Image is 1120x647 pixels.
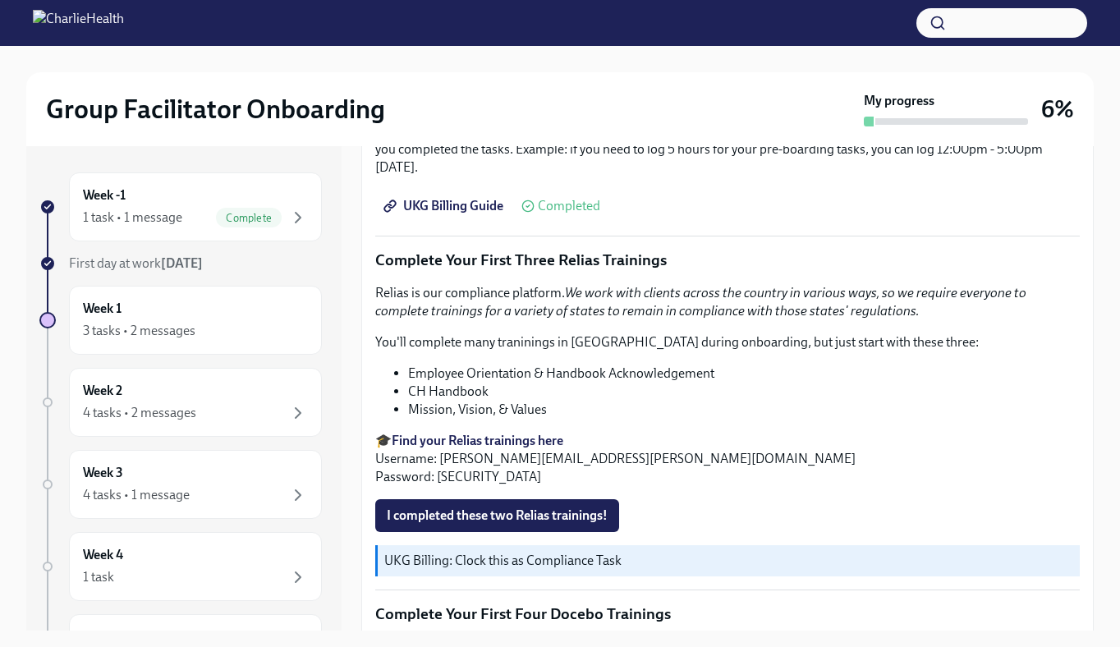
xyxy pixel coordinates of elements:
strong: My progress [864,92,934,110]
div: 3 tasks • 2 messages [83,322,195,340]
span: Completed [538,200,600,213]
div: 1 task • 1 message [83,209,182,227]
a: Week -11 task • 1 messageComplete [39,172,322,241]
p: Complete Your First Three Relias Trainings [375,250,1080,271]
h6: Week 5 [83,628,123,646]
a: UKG Billing Guide [375,190,515,223]
h6: Week 4 [83,546,123,564]
h6: Week 2 [83,382,122,400]
strong: [DATE] [161,255,203,271]
p: Relias is our compliance platform. [375,284,1080,320]
h6: Week 1 [83,300,122,318]
span: First day at work [69,255,203,271]
p: 🎓 Username: [PERSON_NAME][EMAIL_ADDRESS][PERSON_NAME][DOMAIN_NAME] Password: [SECURITY_DATA] [375,432,1080,486]
h6: Week 3 [83,464,123,482]
div: 4 tasks • 2 messages [83,404,196,422]
div: 4 tasks • 1 message [83,486,190,504]
p: Complete Your First Four Docebo Trainings [375,603,1080,625]
button: I completed these two Relias trainings! [375,499,619,532]
li: Employee Orientation & Handbook Acknowledgement [408,365,1080,383]
a: First day at work[DATE] [39,255,322,273]
span: UKG Billing Guide [387,198,503,214]
a: Week 41 task [39,532,322,601]
h2: Group Facilitator Onboarding [46,93,385,126]
h6: Week -1 [83,186,126,204]
p: You can log your pre-boarding tasks as "Compliance Tasks" in the current pay period. It does not ... [375,122,1080,177]
a: Find your Relias trainings here [392,433,563,448]
em: We work with clients across the country in various ways, so we require everyone to complete train... [375,285,1026,319]
span: Complete [216,212,282,224]
li: CH Handbook [408,383,1080,401]
a: Week 34 tasks • 1 message [39,450,322,519]
li: Mission, Vision, & Values [408,401,1080,419]
p: UKG Billing: Clock this as Compliance Task [384,552,1073,570]
div: 1 task [83,568,114,586]
img: CharlieHealth [33,10,124,36]
h3: 6% [1041,94,1074,124]
a: Week 13 tasks • 2 messages [39,286,322,355]
span: I completed these two Relias trainings! [387,507,608,524]
a: Week 24 tasks • 2 messages [39,368,322,437]
p: You'll complete many traninings in [GEOGRAPHIC_DATA] during onboarding, but just start with these... [375,333,1080,351]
